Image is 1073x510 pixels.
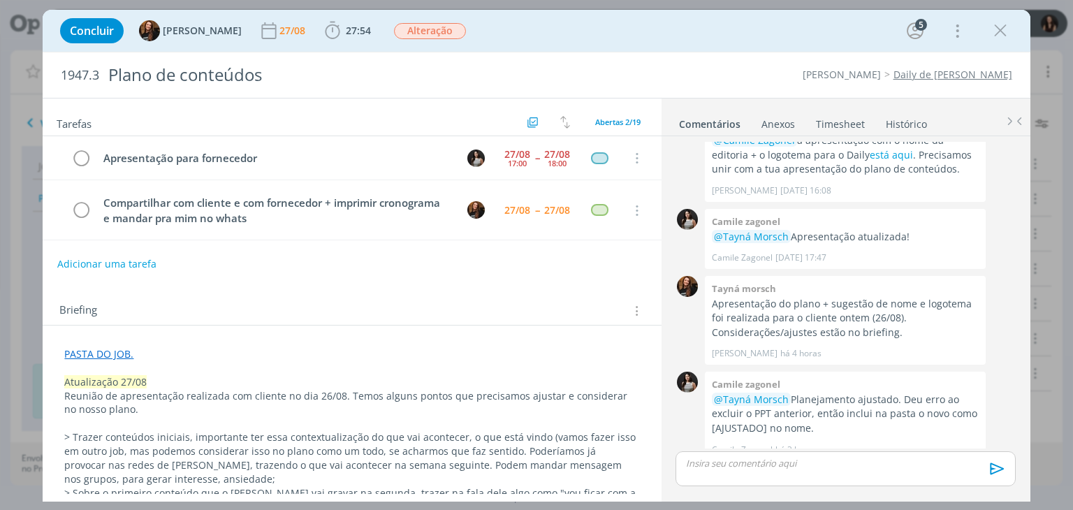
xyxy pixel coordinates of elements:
button: Concluir [60,18,124,43]
a: está aqui [870,148,913,161]
div: 5 [915,19,927,31]
p: Camile Zagonel [712,444,773,456]
span: 1947.3 [61,68,99,83]
span: -- [535,205,539,215]
div: Apresentação para fornecedor [97,150,454,167]
p: Reunião de apresentação realizada com cliente no dia 26/08. Temos alguns pontos que precisamos aj... [64,389,639,417]
p: a apresentação com o nome da editoria + o logotema para o Daily . Precisamos unir com a tua apres... [712,133,979,176]
p: [PERSON_NAME] [712,184,778,197]
div: 17:00 [508,159,527,167]
button: T [466,200,487,221]
a: PASTA DO JOB. [64,347,133,360]
span: há 4 horas [780,347,822,360]
div: 18:00 [548,159,567,167]
a: [PERSON_NAME] [803,68,881,81]
button: T[PERSON_NAME] [139,20,242,41]
span: Abertas 2/19 [595,117,641,127]
p: [PERSON_NAME] [712,347,778,360]
span: Briefing [59,302,97,320]
span: @Tayná Morsch [714,393,789,406]
button: C [466,147,487,168]
a: Timesheet [815,111,866,131]
p: Planejamento ajustado. Deu erro ao excluir o PPT anterior, então inclui na pasta o novo como [AJU... [712,393,979,435]
span: há 3 horas [775,444,817,456]
div: Compartilhar com cliente e com fornecedor + imprimir cronograma e mandar pra mim no whats [97,194,454,227]
img: arrow-down-up.svg [560,116,570,129]
span: [PERSON_NAME] [163,26,242,36]
a: Daily de [PERSON_NAME] [893,68,1012,81]
span: Alteração [394,23,466,39]
span: -- [535,153,539,163]
button: Adicionar uma tarefa [57,252,157,277]
img: C [677,209,698,230]
button: 5 [904,20,926,42]
a: Histórico [885,111,928,131]
div: 27/08 [279,26,308,36]
span: Tarefas [57,114,92,131]
img: C [467,150,485,167]
img: T [467,201,485,219]
button: Alteração [393,22,467,40]
button: 27:54 [321,20,374,42]
b: Tayná morsch [712,282,776,295]
p: Apresentação do plano + sugestão de nome e logotema foi realizada para o cliente ontem (26/08). C... [712,297,979,340]
img: T [139,20,160,41]
div: dialog [43,10,1030,502]
a: Comentários [678,111,741,131]
span: [DATE] 17:47 [775,252,826,264]
span: Atualização 27/08 [64,375,147,388]
b: Camile zagonel [712,378,780,391]
span: Concluir [70,25,114,36]
img: T [677,276,698,297]
b: Camile zagonel [712,215,780,228]
div: Plano de conteúdos [102,58,610,92]
span: [DATE] 16:08 [780,184,831,197]
p: Apresentação atualizada! [712,230,979,244]
img: C [677,372,698,393]
div: 27/08 [544,150,570,159]
p: Camile Zagonel [712,252,773,264]
span: @Tayná Morsch [714,230,789,243]
div: Anexos [761,117,795,131]
div: 27/08 [544,205,570,215]
p: > Trazer conteúdos iniciais, importante ter essa contextualização do que vai acontecer, o que est... [64,430,639,486]
div: 27/08 [504,205,530,215]
span: 27:54 [346,24,371,37]
div: 27/08 [504,150,530,159]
